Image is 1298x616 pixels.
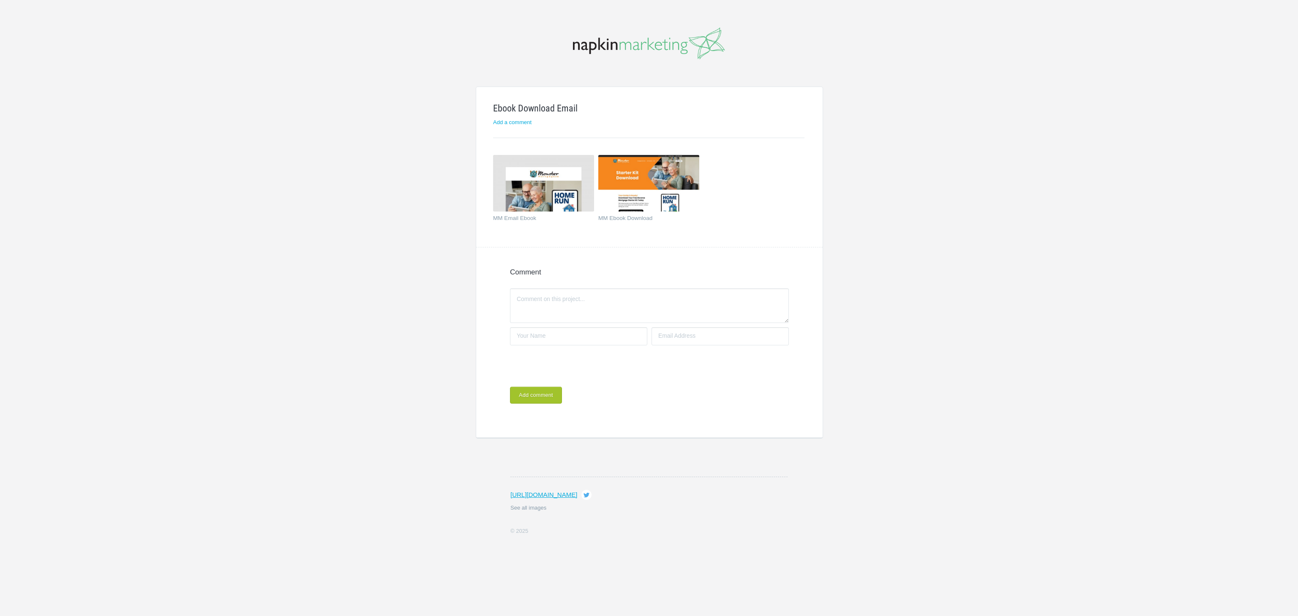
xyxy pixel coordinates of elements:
li: © 2025 [510,527,788,535]
a: Tweet [581,490,592,500]
h1: Ebook Download Email [493,104,804,113]
input: Email Address [652,327,789,345]
div: Images in this project are loading in the background [476,554,822,560]
a: MM Ebook Download [598,215,689,224]
button: Add comment [510,387,562,404]
iframe: reCAPTCHA [510,350,638,383]
img: napkinmarketing_ygmxp7_thumb.jpg [598,155,699,212]
a: See all images [510,505,546,511]
input: Your Name [510,327,647,345]
img: napkinmarketing-logo_20160520102043.png [573,27,725,60]
a: MM Email Ebook [493,215,584,224]
h4: Comment [510,269,789,276]
a: [URL][DOMAIN_NAME] [510,491,577,498]
img: napkinmarketing_mctm5h_thumb.jpg [493,155,594,212]
a: Add a comment [493,119,532,125]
